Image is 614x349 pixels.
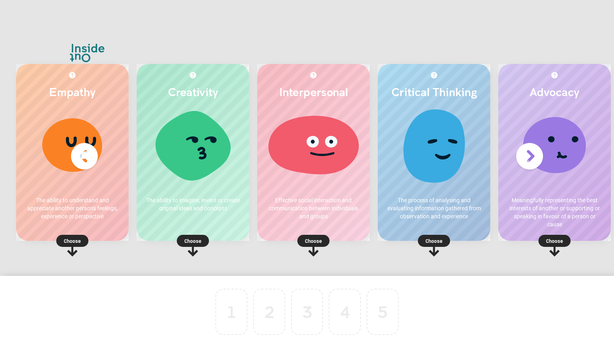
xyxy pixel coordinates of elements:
img: Next [514,140,546,172]
p: Choose [16,237,129,245]
img: More about Advocacy [551,72,558,78]
h2: Creativity [145,85,241,99]
img: More about Creativity [190,72,196,78]
img: More about Interpersonal [310,72,317,78]
h2: Interpersonal [265,85,362,99]
img: More about Empathy [69,72,76,78]
p: The ability to imagine, invent or create original ideas and concepts [145,196,241,212]
img: Previous [68,140,100,172]
p: Choose [498,237,611,245]
p: Meaningfully representing the best interests of another or supporting or speaking in favour of a ... [506,196,603,228]
h2: Advocacy [506,85,603,99]
p: Choose [137,237,249,245]
img: More about Critical Thinking [431,72,437,78]
p: Choose [257,237,370,245]
h2: Critical Thinking [386,85,482,99]
p: The process of analysing and evaluating information gathered from observation and experience [386,196,482,220]
h2: Empathy [24,85,121,99]
p: Choose [378,237,490,245]
p: The ability to understand and appreciate another person's feelings, experience or perspective [24,196,121,220]
p: Effective social interaction and communication between individuals and groups [265,196,362,220]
